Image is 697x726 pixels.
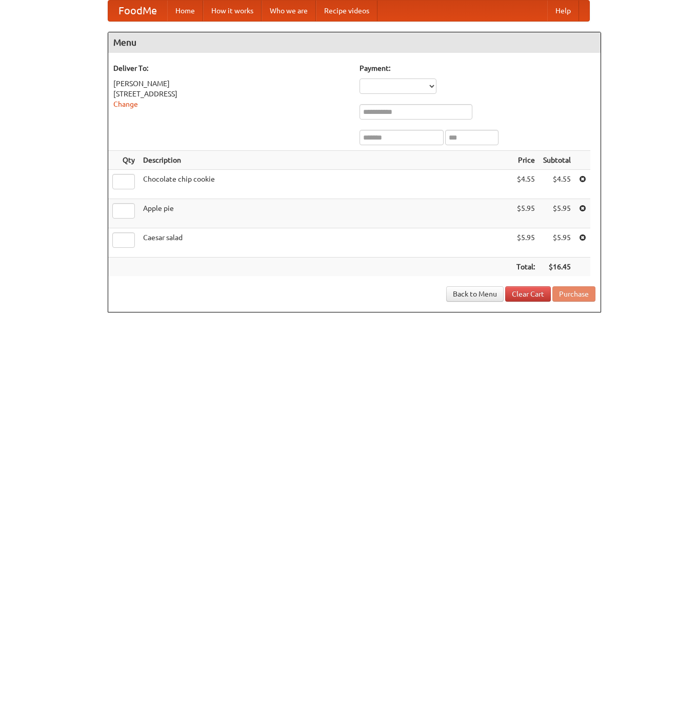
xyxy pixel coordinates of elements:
[360,63,595,73] h5: Payment:
[316,1,377,21] a: Recipe videos
[108,1,167,21] a: FoodMe
[505,286,551,302] a: Clear Cart
[512,228,539,258] td: $5.95
[512,199,539,228] td: $5.95
[108,151,139,170] th: Qty
[113,89,349,99] div: [STREET_ADDRESS]
[167,1,203,21] a: Home
[512,151,539,170] th: Price
[262,1,316,21] a: Who we are
[539,258,575,277] th: $16.45
[539,170,575,199] td: $4.55
[139,228,512,258] td: Caesar salad
[203,1,262,21] a: How it works
[113,100,138,108] a: Change
[512,258,539,277] th: Total:
[446,286,504,302] a: Back to Menu
[552,286,595,302] button: Purchase
[139,199,512,228] td: Apple pie
[539,228,575,258] td: $5.95
[139,151,512,170] th: Description
[113,79,349,89] div: [PERSON_NAME]
[108,32,601,53] h4: Menu
[539,151,575,170] th: Subtotal
[539,199,575,228] td: $5.95
[512,170,539,199] td: $4.55
[113,63,349,73] h5: Deliver To:
[547,1,579,21] a: Help
[139,170,512,199] td: Chocolate chip cookie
